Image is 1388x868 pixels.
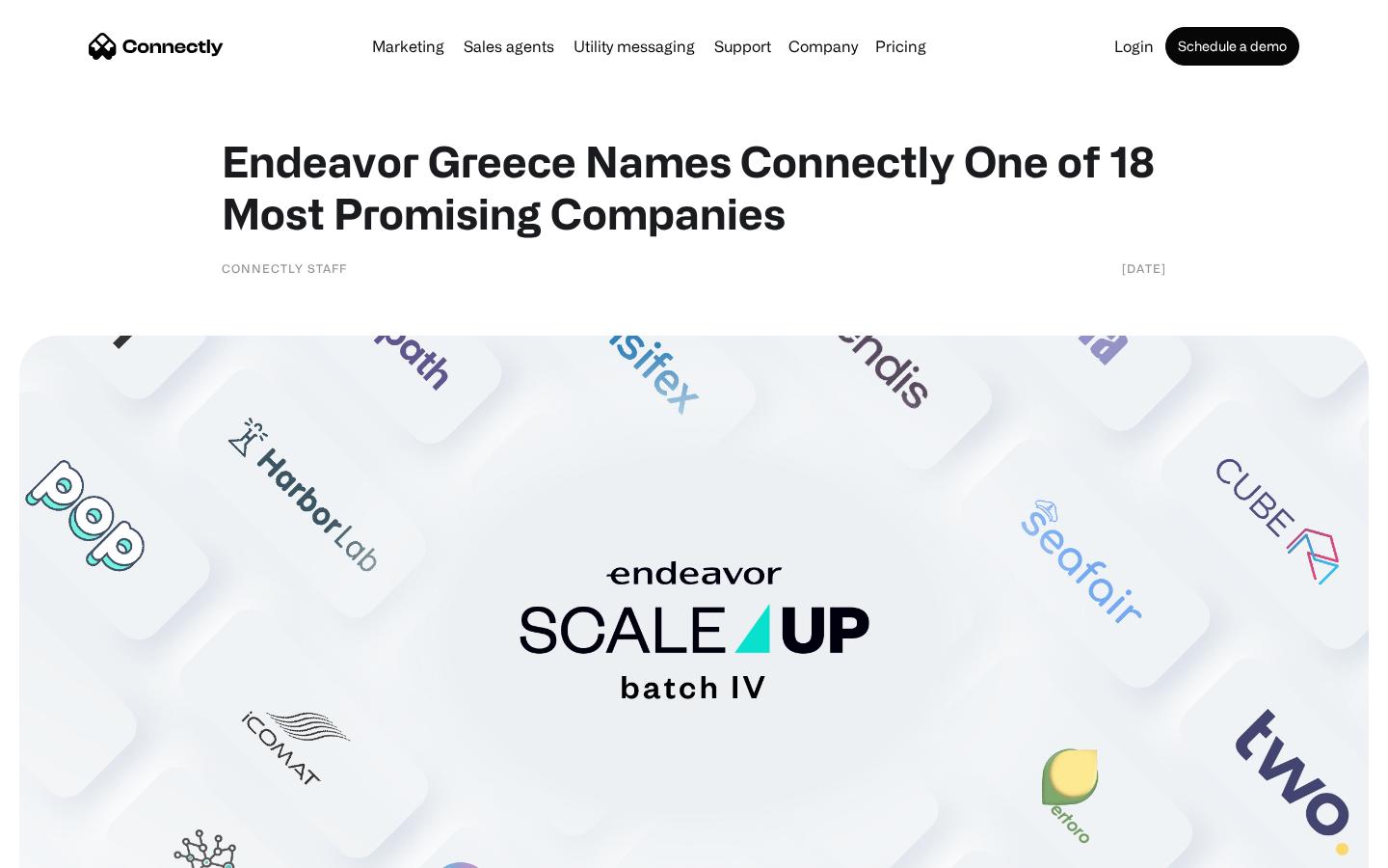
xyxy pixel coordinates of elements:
[39,834,116,861] ul: Language list
[1107,39,1161,54] a: Login
[19,834,116,861] aside: Language selected: English
[456,39,562,54] a: Sales agents
[867,39,934,54] a: Pricing
[566,39,703,54] a: Utility messaging
[222,258,347,278] div: Connectly Staff
[1165,27,1299,66] a: Schedule a demo
[707,39,779,54] a: Support
[222,135,1166,239] h1: Endeavor Greece Names Connectly One of 18 Most Promising Companies
[788,33,858,60] div: Company
[364,39,452,54] a: Marketing
[1122,258,1166,278] div: [DATE]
